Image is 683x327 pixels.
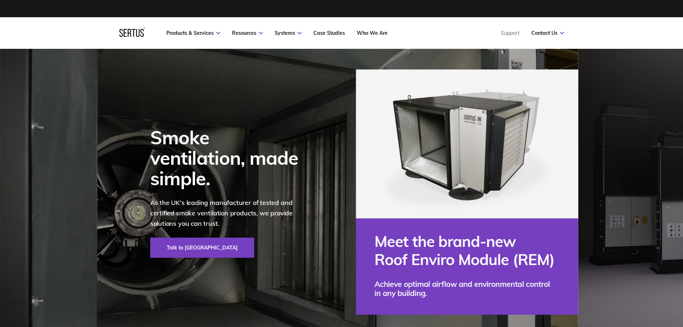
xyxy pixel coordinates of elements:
a: Talk to [GEOGRAPHIC_DATA] [150,238,254,258]
a: Who We Are [357,30,388,36]
a: Products & Services [166,30,220,36]
p: As the UK's leading manufacturer of tested and certified smoke ventilation products, we provide s... [150,198,308,229]
a: Contact Us [531,30,564,36]
div: Smoke ventilation, made simple. [150,127,308,189]
a: Resources [232,30,263,36]
a: Case Studies [313,30,345,36]
a: Systems [275,30,302,36]
a: Support [501,30,520,36]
